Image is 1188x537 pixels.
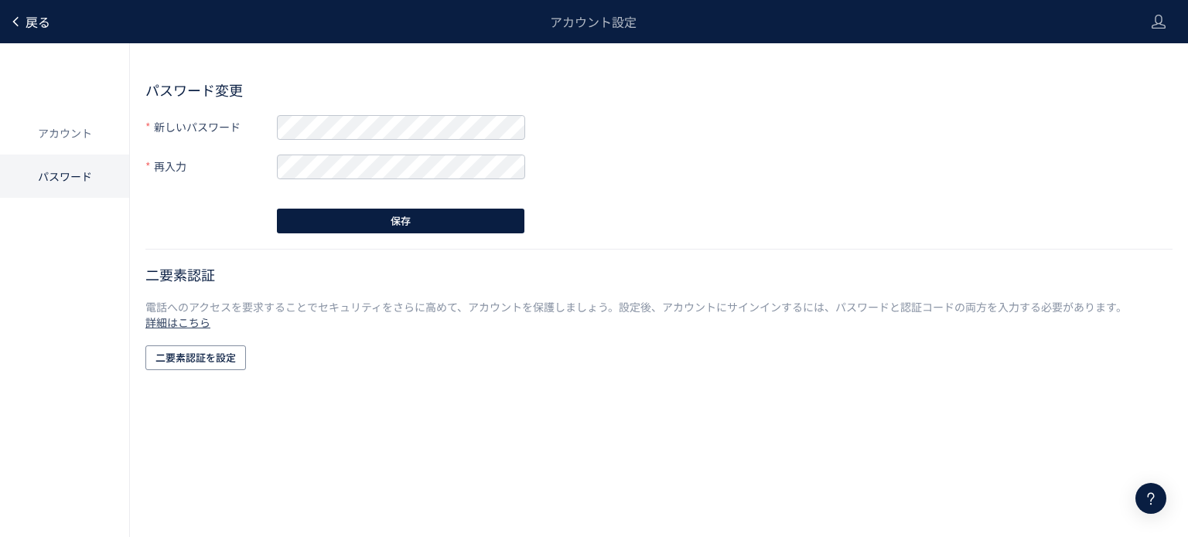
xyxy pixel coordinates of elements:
[145,314,210,330] a: 詳細はこちら
[145,80,1173,99] h2: パスワード変更
[145,299,1173,330] p: 電話へのアクセスを要求することでセキュリティをさらに高めて、アカウントを保護しましょう。設定後、アカウントにサインインするには、パスワードと認証コードの両方を入力する必要があります。
[391,209,411,233] span: 保存
[26,12,50,31] span: 戻る
[145,265,1173,284] h2: 二要素認証
[145,114,277,140] label: 新しいパスワード
[155,345,236,370] span: 二要素認証を設定
[145,345,246,370] button: 二要素認証を設定
[145,154,277,179] label: 再入力
[277,209,524,233] button: 保存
